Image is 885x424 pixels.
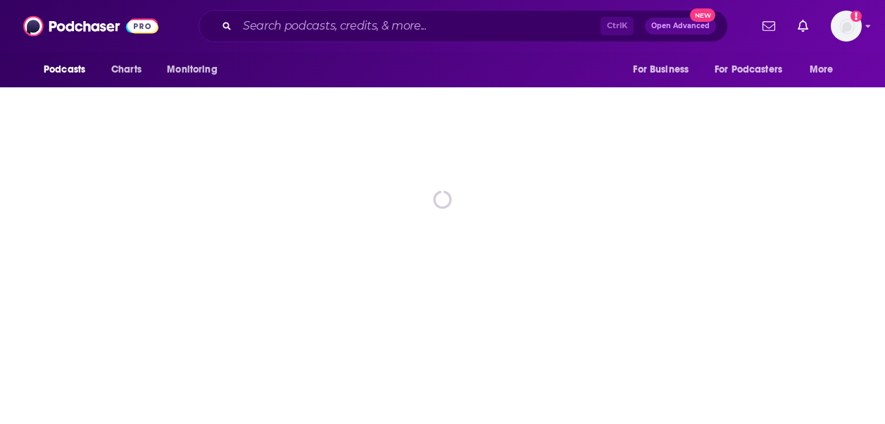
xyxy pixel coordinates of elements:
img: Podchaser - Follow, Share and Rate Podcasts [23,13,158,39]
span: Open Advanced [651,23,710,30]
button: Show profile menu [831,11,862,42]
span: For Podcasters [715,60,782,80]
span: Monitoring [167,60,217,80]
span: Logged in as caseya [831,11,862,42]
span: For Business [633,60,689,80]
span: Podcasts [44,60,85,80]
a: Show notifications dropdown [792,14,814,38]
button: open menu [623,56,706,83]
input: Search podcasts, credits, & more... [237,15,601,37]
svg: Add a profile image [851,11,862,22]
div: Search podcasts, credits, & more... [199,10,728,42]
button: open menu [157,56,235,83]
span: Charts [111,60,142,80]
button: Open AdvancedNew [645,18,716,35]
span: More [810,60,834,80]
button: open menu [800,56,851,83]
a: Show notifications dropdown [757,14,781,38]
button: open menu [705,56,803,83]
img: User Profile [831,11,862,42]
span: Ctrl K [601,17,634,35]
button: open menu [34,56,103,83]
span: New [690,8,715,22]
a: Charts [102,56,150,83]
